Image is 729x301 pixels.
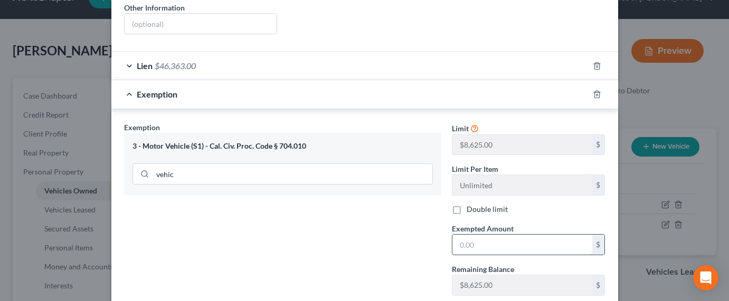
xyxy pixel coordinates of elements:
input: -- [452,135,592,155]
input: (optional) [125,14,277,34]
div: 3 - Motor Vehicle (S1) - Cal. Civ. Proc. Code § 704.010 [132,141,433,151]
span: Limit [452,124,469,133]
div: $ [592,235,605,255]
div: $ [592,135,605,155]
label: Other Information [124,2,185,13]
div: $ [592,175,605,195]
input: -- [452,175,592,195]
span: Lien [137,61,153,71]
label: Limit Per Item [452,163,498,174]
div: $ [592,275,605,295]
span: Exemption [124,123,160,132]
span: Exemption [137,89,177,99]
input: Search exemption rules... [153,164,432,184]
input: -- [452,275,592,295]
input: 0.00 [452,235,592,255]
label: Double limit [467,204,508,215]
label: Remaining Balance [452,264,514,275]
span: $46,363.00 [155,61,196,71]
span: Exempted Amount [452,224,514,233]
div: Open Intercom Messenger [693,265,718,290]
